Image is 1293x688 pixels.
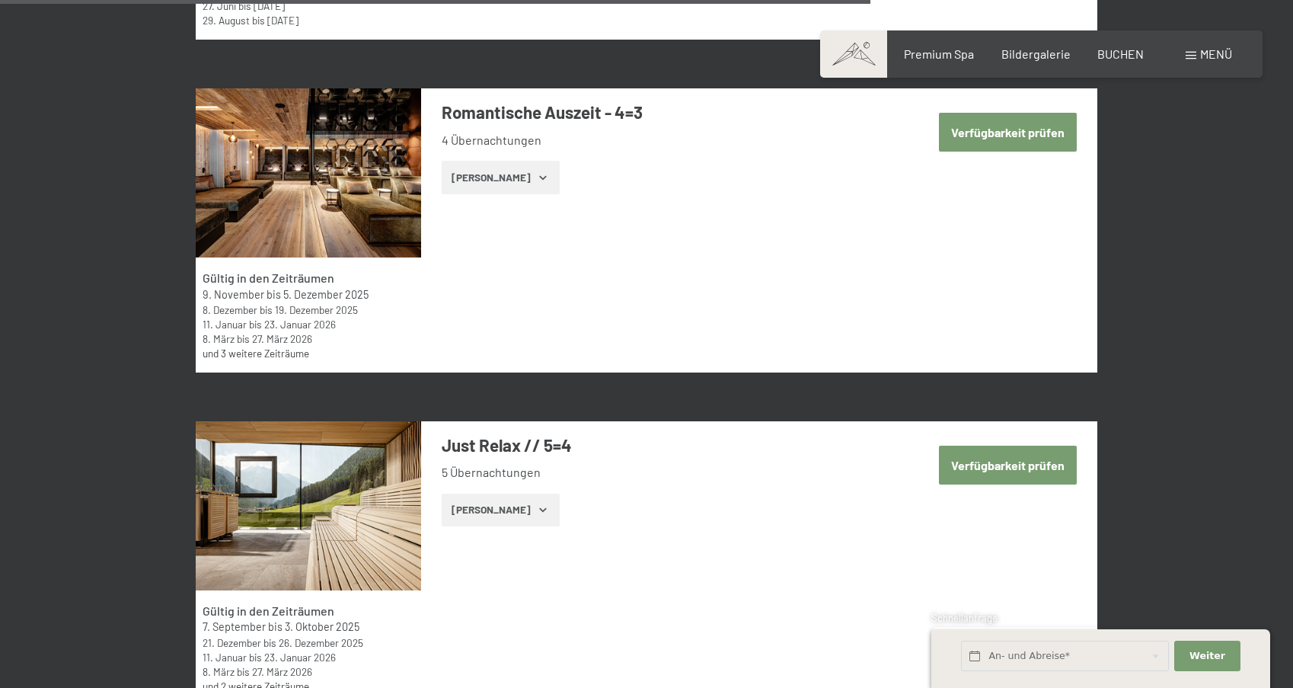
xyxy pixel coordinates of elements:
[203,664,414,679] div: bis
[203,317,414,331] div: bis
[252,665,312,678] time: 27.03.2026
[203,603,334,618] strong: Gültig in den Zeiträumen
[203,620,266,633] time: 07.09.2025
[203,636,261,649] time: 21.12.2025
[279,636,363,649] time: 26.12.2025
[203,288,264,301] time: 09.11.2025
[285,620,359,633] time: 03.10.2025
[203,651,247,664] time: 11.01.2026
[442,101,895,124] h3: Romantische Auszeit - 4=3
[203,332,235,345] time: 08.03.2026
[203,665,235,678] time: 08.03.2026
[203,270,334,285] strong: Gültig in den Zeiträumen
[939,113,1077,152] button: Verfügbarkeit prüfen
[203,635,414,650] div: bis
[264,651,336,664] time: 23.01.2026
[252,332,312,345] time: 27.03.2026
[203,287,414,302] div: bis
[203,331,414,346] div: bis
[196,88,421,258] img: mss_renderimg.php
[267,14,299,27] time: 13.09.2026
[203,14,250,27] time: 29.08.2026
[939,446,1077,485] button: Verfügbarkeit prüfen
[442,161,560,194] button: [PERSON_NAME]
[931,612,998,624] span: Schnellanfrage
[203,13,414,27] div: bis
[264,318,336,331] time: 23.01.2026
[196,421,421,590] img: mss_renderimg.php
[283,288,369,301] time: 05.12.2025
[275,303,358,316] time: 19.12.2025
[1200,46,1232,61] span: Menü
[203,619,414,635] div: bis
[442,494,560,527] button: [PERSON_NAME]
[442,464,895,481] li: 5 Übernachtungen
[1097,46,1144,61] a: BUCHEN
[1001,46,1071,61] a: Bildergalerie
[1189,649,1225,663] span: Weiter
[203,303,257,316] time: 08.12.2025
[442,434,895,457] h3: Just Relax // 5=4
[1174,641,1240,672] button: Weiter
[203,302,414,317] div: bis
[904,46,974,61] a: Premium Spa
[203,347,309,360] a: und 3 weitere Zeiträume
[442,132,895,149] li: 4 Übernachtungen
[203,650,414,664] div: bis
[203,318,247,331] time: 11.01.2026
